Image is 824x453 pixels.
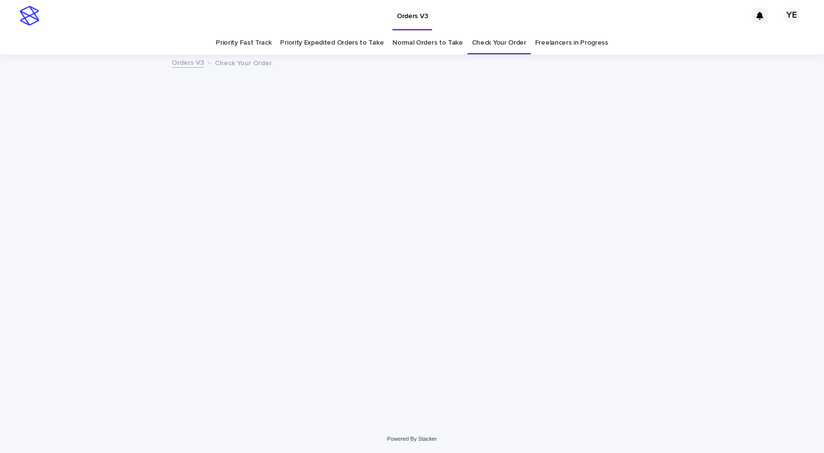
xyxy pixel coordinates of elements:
a: Check Your Order [472,31,526,54]
a: Priority Fast Track [216,31,271,54]
a: Orders V3 [172,56,204,68]
div: YE [784,8,799,24]
a: Freelancers in Progress [535,31,608,54]
img: stacker-logo-s-only.png [20,6,39,26]
a: Priority Expedited Orders to Take [280,31,384,54]
a: Normal Orders to Take [392,31,463,54]
a: Powered By Stacker [387,436,437,442]
p: Check Your Order [215,57,272,68]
